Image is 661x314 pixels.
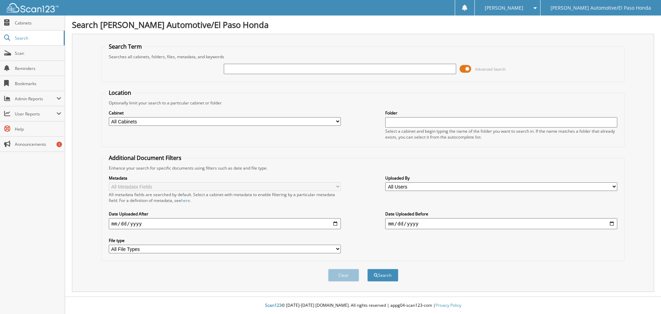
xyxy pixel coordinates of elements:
[105,54,621,60] div: Searches all cabinets, folders, files, metadata, and keywords
[385,128,617,140] div: Select a cabinet and begin typing the name of the folder you want to search in. If the name match...
[109,175,341,181] label: Metadata
[7,3,59,12] img: scan123-logo-white.svg
[550,6,651,10] span: [PERSON_NAME] Automotive/El Paso Honda
[15,50,61,56] span: Scan
[367,269,398,282] button: Search
[15,20,61,26] span: Cabinets
[627,281,661,314] iframe: Chat Widget
[72,19,654,30] h1: Search [PERSON_NAME] Automotive/El Paso Honda
[385,175,617,181] label: Uploaded By
[105,43,145,50] legend: Search Term
[15,126,61,132] span: Help
[109,110,341,116] label: Cabinet
[15,96,56,102] span: Admin Reports
[15,81,61,87] span: Bookmarks
[328,269,359,282] button: Clear
[109,192,341,203] div: All metadata fields are searched by default. Select a cabinet with metadata to enable filtering b...
[105,100,621,106] div: Optionally limit your search to a particular cabinet or folder
[265,302,282,308] span: Scan123
[181,197,190,203] a: here
[385,211,617,217] label: Date Uploaded Before
[105,165,621,171] div: Enhance your search for specific documents using filters such as date and file type.
[15,35,60,41] span: Search
[436,302,461,308] a: Privacy Policy
[105,154,185,162] legend: Additional Document Filters
[485,6,523,10] span: [PERSON_NAME]
[475,67,506,72] span: Advanced Search
[15,111,56,117] span: User Reports
[109,211,341,217] label: Date Uploaded After
[65,297,661,314] div: © [DATE]-[DATE] [DOMAIN_NAME]. All rights reserved | appg04-scan123-com |
[56,142,62,147] div: 1
[15,65,61,71] span: Reminders
[109,237,341,243] label: File type
[105,89,135,97] legend: Location
[385,218,617,229] input: end
[385,110,617,116] label: Folder
[15,141,61,147] span: Announcements
[109,218,341,229] input: start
